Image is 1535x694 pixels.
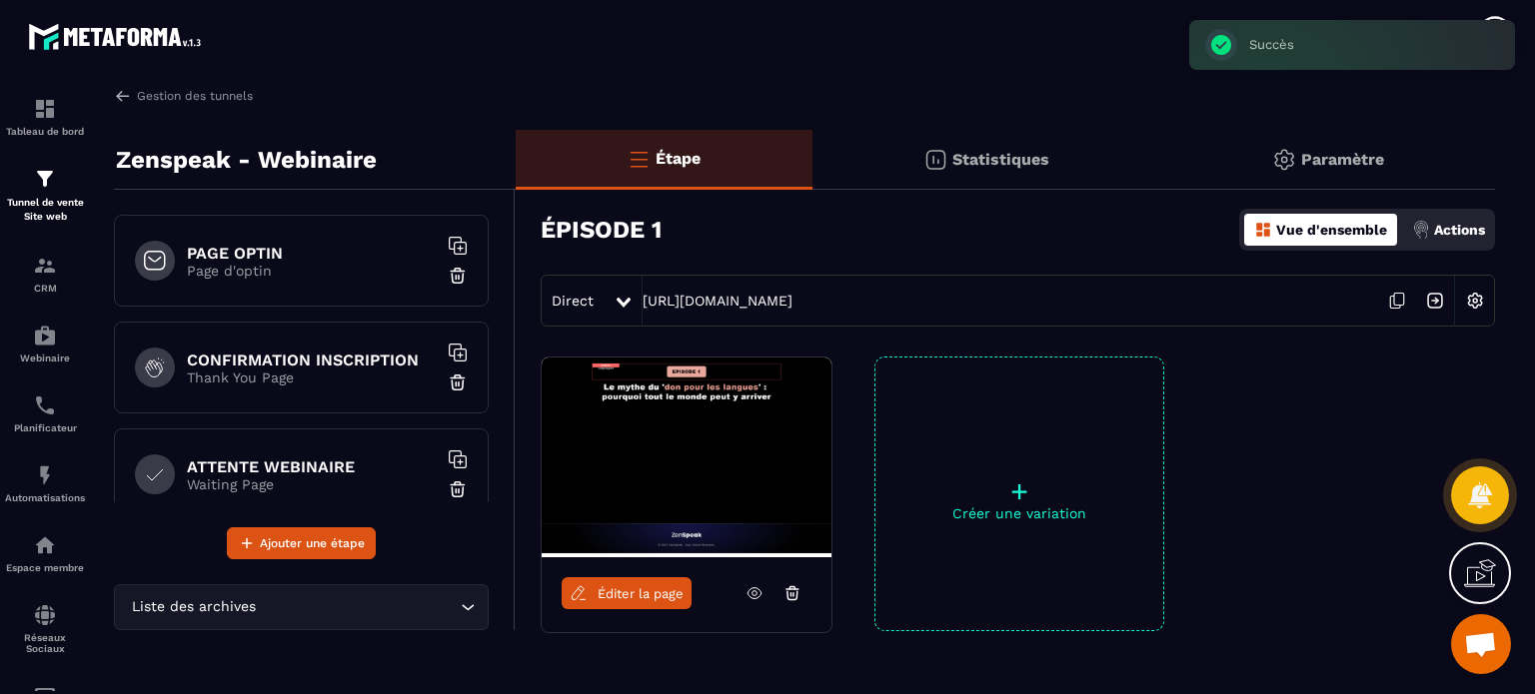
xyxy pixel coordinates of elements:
img: trash [448,266,468,286]
p: Tunnel de vente Site web [5,196,85,224]
img: arrow-next.bcc2205e.svg [1416,282,1454,320]
a: social-networksocial-networkRéseaux Sociaux [5,588,85,669]
a: automationsautomationsAutomatisations [5,448,85,518]
h6: ATTENTE WEBINAIRE [187,457,437,476]
img: stats.20deebd0.svg [923,148,947,172]
img: dashboard-orange.40269519.svg [1254,221,1272,239]
p: Espace membre [5,562,85,573]
p: Page d'optin [187,263,437,279]
input: Search for option [260,596,456,618]
h6: PAGE OPTIN [187,244,437,263]
a: formationformationTableau de bord [5,82,85,152]
a: schedulerschedulerPlanificateur [5,378,85,448]
h3: ÉPISODE 1 [541,216,662,244]
img: trash [448,479,468,499]
a: formationformationCRM [5,239,85,309]
p: Créer une variation [875,505,1163,521]
p: Actions [1434,222,1485,238]
span: Liste des archives [127,596,260,618]
img: formation [33,254,57,278]
img: actions.d6e523a2.png [1412,221,1430,239]
p: Waiting Page [187,476,437,492]
p: Vue d'ensemble [1276,222,1387,238]
div: Search for option [114,584,489,630]
button: Ajouter une étape [227,527,376,559]
p: Tableau de bord [5,126,85,137]
img: scheduler [33,393,57,417]
a: [URL][DOMAIN_NAME] [643,293,792,309]
img: formation [33,97,57,121]
a: formationformationTunnel de vente Site web [5,152,85,239]
img: automations [33,463,57,487]
p: Thank You Page [187,369,437,385]
a: automationsautomationsEspace membre [5,518,85,588]
p: Paramètre [1301,150,1384,169]
img: logo [28,18,208,55]
img: arrow [114,87,132,105]
p: Automatisations [5,492,85,503]
img: setting-w.858f3a88.svg [1456,282,1494,320]
p: Zenspeak - Webinaire [116,140,377,180]
span: Ajouter une étape [260,533,365,553]
h6: CONFIRMATION INSCRIPTION [187,350,437,369]
p: CRM [5,283,85,294]
img: setting-gr.5f69749f.svg [1272,148,1296,172]
p: Étape [656,149,701,168]
a: Gestion des tunnels [114,87,253,105]
p: Statistiques [952,150,1049,169]
img: trash [448,372,468,392]
p: Réseaux Sociaux [5,632,85,654]
div: Ouvrir le chat [1451,614,1511,674]
span: Éditer la page [598,586,684,601]
span: Direct [552,293,594,309]
img: bars-o.4a397970.svg [627,147,651,171]
p: Webinaire [5,352,85,363]
img: formation [33,167,57,191]
img: social-network [33,603,57,627]
img: automations [33,533,57,557]
a: Éditer la page [562,577,692,609]
a: automationsautomationsWebinaire [5,309,85,378]
p: + [875,477,1163,505]
img: image [542,357,831,557]
p: Planificateur [5,422,85,433]
img: automations [33,324,57,347]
